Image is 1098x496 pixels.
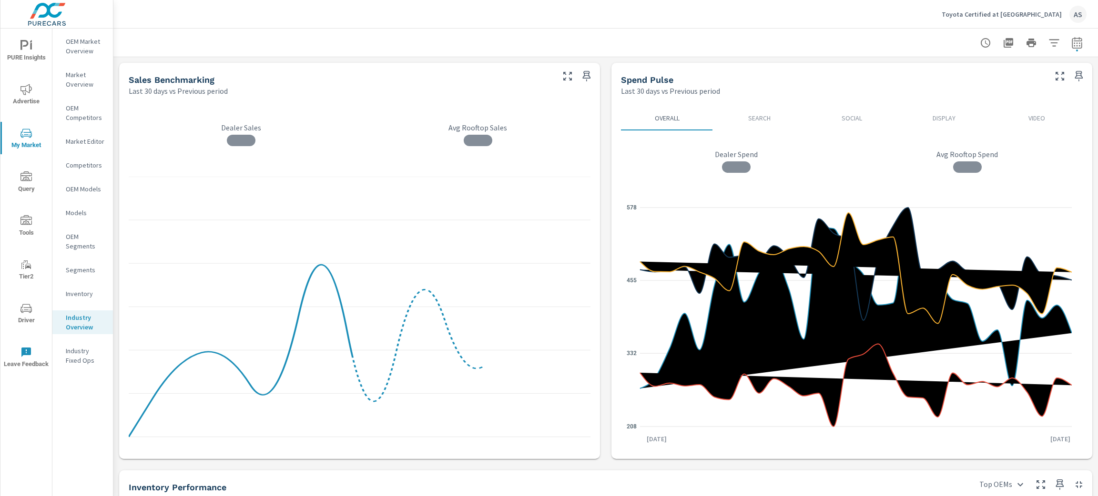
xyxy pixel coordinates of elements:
div: Top OEMs [974,476,1029,493]
p: OEM Segments [66,232,105,251]
div: Segments [52,263,113,277]
button: Minimize Widget [1071,477,1087,492]
p: Dealer Spend [627,149,846,159]
button: "Export Report to PDF" [999,33,1018,52]
span: Tier2 [3,259,49,282]
span: PURE Insights [3,40,49,63]
div: OEM Competitors [52,101,113,125]
button: Apply Filters [1045,33,1064,52]
div: OEM Segments [52,229,113,253]
div: AS [1069,6,1087,23]
span: Leave Feedback [3,347,49,370]
div: Competitors [52,158,113,172]
p: Overall [629,113,706,123]
p: Segments [66,265,105,275]
p: Video [998,113,1075,123]
span: Save this to your personalized report [1071,69,1087,84]
p: Dealer Sales [129,123,354,132]
p: Search [721,113,798,123]
p: Competitors [66,160,105,170]
p: Market Overview [66,70,105,89]
p: Inventory [66,289,105,298]
button: Make Fullscreen [1033,477,1048,492]
p: Industry Overview [66,313,105,332]
h5: Spend Pulse [621,75,673,85]
p: OEM Competitors [66,103,105,122]
text: 332 [627,350,637,357]
span: Save this to your personalized report [579,69,594,84]
span: Advertise [3,84,49,107]
div: Models [52,206,113,220]
span: Tools [3,215,49,238]
span: Save this to your personalized report [1052,477,1067,492]
div: Market Editor [52,134,113,149]
p: Display [905,113,983,123]
span: Driver [3,303,49,326]
span: My Market [3,128,49,151]
p: Toyota Certified at [GEOGRAPHIC_DATA] [942,10,1062,19]
h5: Inventory Performance [129,482,226,492]
p: OEM Market Overview [66,37,105,56]
div: OEM Models [52,182,113,196]
button: Make Fullscreen [560,69,575,84]
text: 455 [627,277,637,284]
p: Last 30 days vs Previous period [621,85,720,97]
h5: Sales Benchmarking [129,75,214,85]
div: Industry Overview [52,310,113,334]
div: Market Overview [52,68,113,91]
div: OEM Market Overview [52,34,113,58]
p: OEM Models [66,184,105,194]
p: Avg Rooftop Sales [366,123,591,132]
p: [DATE] [640,434,673,444]
p: Last 30 days vs Previous period [129,85,228,97]
p: Market Editor [66,137,105,146]
button: Print Report [1022,33,1041,52]
div: Inventory [52,287,113,301]
text: 208 [627,423,637,430]
p: [DATE] [1044,434,1077,444]
button: Make Fullscreen [1052,69,1067,84]
p: Avg Rooftop Spend [858,149,1078,159]
button: Select Date Range [1067,33,1087,52]
p: Models [66,208,105,218]
span: Query [3,171,49,195]
div: nav menu [0,29,52,379]
text: 578 [627,204,637,211]
p: Social [813,113,891,123]
div: Industry Fixed Ops [52,344,113,367]
p: Industry Fixed Ops [66,346,105,365]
